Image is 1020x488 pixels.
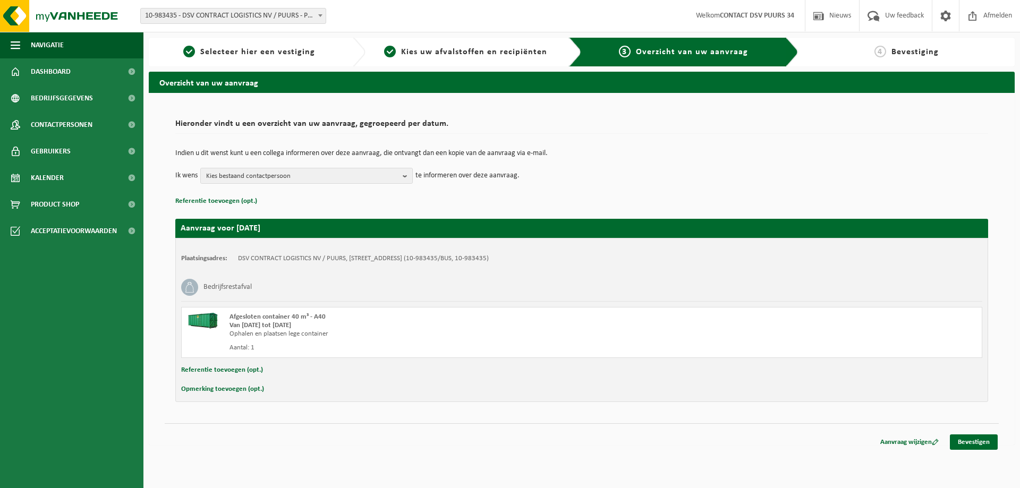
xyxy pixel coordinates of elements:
[31,32,64,58] span: Navigatie
[619,46,631,57] span: 3
[891,48,939,56] span: Bevestiging
[874,46,886,57] span: 4
[187,313,219,329] img: HK-XA-40-GN-00.png
[950,434,998,450] a: Bevestigen
[31,218,117,244] span: Acceptatievoorwaarden
[872,434,947,450] a: Aanvraag wijzigen
[720,12,794,20] strong: CONTACT DSV PUURS 34
[175,150,988,157] p: Indien u dit wenst kunt u een collega informeren over deze aanvraag, die ontvangt dan een kopie v...
[181,382,264,396] button: Opmerking toevoegen (opt.)
[200,48,315,56] span: Selecteer hier een vestiging
[384,46,396,57] span: 2
[141,8,326,23] span: 10-983435 - DSV CONTRACT LOGISTICS NV / PUURS - PUURS-SINT-AMANDS
[149,72,1015,92] h2: Overzicht van uw aanvraag
[181,224,260,233] strong: Aanvraag voor [DATE]
[401,48,547,56] span: Kies uw afvalstoffen en recipiënten
[5,465,177,488] iframe: chat widget
[175,119,988,134] h2: Hieronder vindt u een overzicht van uw aanvraag, gegroepeerd per datum.
[31,112,92,138] span: Contactpersonen
[371,46,561,58] a: 2Kies uw afvalstoffen en recipiënten
[206,168,398,184] span: Kies bestaand contactpersoon
[140,8,326,24] span: 10-983435 - DSV CONTRACT LOGISTICS NV / PUURS - PUURS-SINT-AMANDS
[31,165,64,191] span: Kalender
[229,344,624,352] div: Aantal: 1
[229,322,291,329] strong: Van [DATE] tot [DATE]
[200,168,413,184] button: Kies bestaand contactpersoon
[183,46,195,57] span: 1
[229,313,326,320] span: Afgesloten container 40 m³ - A40
[31,191,79,218] span: Product Shop
[238,254,489,263] td: DSV CONTRACT LOGISTICS NV / PUURS, [STREET_ADDRESS] (10-983435/BUS, 10-983435)
[154,46,344,58] a: 1Selecteer hier een vestiging
[31,85,93,112] span: Bedrijfsgegevens
[181,255,227,262] strong: Plaatsingsadres:
[31,58,71,85] span: Dashboard
[636,48,748,56] span: Overzicht van uw aanvraag
[415,168,520,184] p: te informeren over deze aanvraag.
[181,363,263,377] button: Referentie toevoegen (opt.)
[31,138,71,165] span: Gebruikers
[229,330,624,338] div: Ophalen en plaatsen lege container
[175,194,257,208] button: Referentie toevoegen (opt.)
[203,279,252,296] h3: Bedrijfsrestafval
[175,168,198,184] p: Ik wens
